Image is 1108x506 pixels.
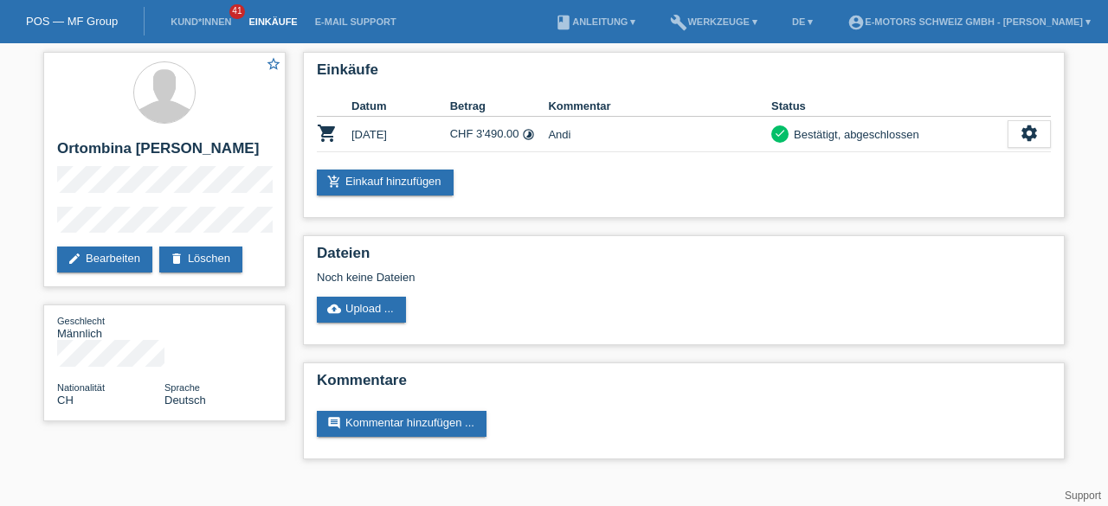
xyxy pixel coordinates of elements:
[522,128,535,141] i: 48 Raten
[1020,124,1039,143] i: settings
[306,16,405,27] a: E-Mail Support
[170,252,184,266] i: delete
[57,394,74,407] span: Schweiz
[57,140,272,166] h2: Ortombina [PERSON_NAME]
[847,14,865,31] i: account_circle
[771,96,1008,117] th: Status
[351,117,450,152] td: [DATE]
[327,175,341,189] i: add_shopping_cart
[670,14,687,31] i: build
[229,4,245,19] span: 41
[1065,490,1101,502] a: Support
[164,382,200,393] span: Sprache
[783,16,821,27] a: DE ▾
[839,16,1099,27] a: account_circleE-Motors Schweiz GmbH - [PERSON_NAME] ▾
[555,14,572,31] i: book
[774,127,786,139] i: check
[548,96,771,117] th: Kommentar
[266,56,281,72] i: star_border
[317,297,406,323] a: cloud_uploadUpload ...
[57,316,105,326] span: Geschlecht
[351,96,450,117] th: Datum
[266,56,281,74] a: star_border
[546,16,644,27] a: bookAnleitung ▾
[317,271,846,284] div: Noch keine Dateien
[57,247,152,272] a: editBearbeiten
[317,411,486,437] a: commentKommentar hinzufügen ...
[327,416,341,430] i: comment
[327,302,341,316] i: cloud_upload
[317,61,1051,87] h2: Einkäufe
[26,15,118,28] a: POS — MF Group
[450,96,549,117] th: Betrag
[317,123,338,144] i: POSP00026686
[159,247,242,272] a: deleteLöschen
[240,16,306,27] a: Einkäufe
[57,314,164,340] div: Männlich
[317,372,1051,398] h2: Kommentare
[164,394,206,407] span: Deutsch
[317,170,454,195] a: add_shopping_cartEinkauf hinzufügen
[317,245,1051,271] h2: Dateien
[162,16,240,27] a: Kund*innen
[789,125,919,144] div: Bestätigt, abgeschlossen
[68,252,81,266] i: edit
[661,16,766,27] a: buildWerkzeuge ▾
[450,117,549,152] td: CHF 3'490.00
[57,382,105,393] span: Nationalität
[548,117,771,152] td: Andi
